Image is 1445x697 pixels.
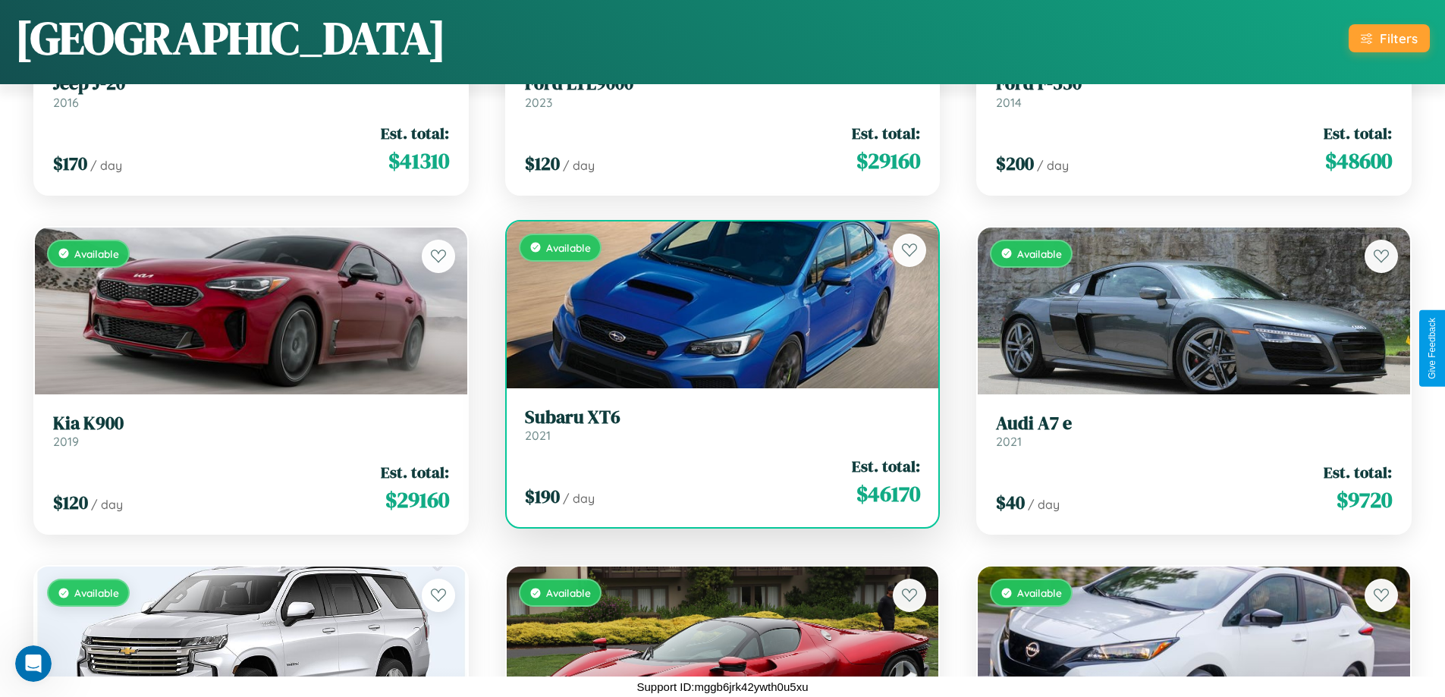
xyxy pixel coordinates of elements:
span: $ 170 [53,151,87,176]
span: / day [90,158,122,173]
span: Est. total: [852,122,920,144]
span: Available [1017,586,1062,599]
span: $ 40 [996,490,1025,515]
a: Subaru XT62021 [525,407,921,444]
span: $ 41310 [388,146,449,176]
span: Est. total: [1324,122,1392,144]
span: $ 120 [525,151,560,176]
span: 2019 [53,434,79,449]
h3: Jeep J-20 [53,73,449,95]
span: 2014 [996,95,1022,110]
a: Jeep J-202016 [53,73,449,110]
a: Ford LTL90002023 [525,73,921,110]
h3: Ford F-550 [996,73,1392,95]
span: $ 120 [53,490,88,515]
button: Filters [1349,24,1430,52]
span: Available [546,586,591,599]
div: Filters [1380,30,1418,46]
div: Give Feedback [1427,318,1437,379]
span: $ 29160 [856,146,920,176]
span: $ 200 [996,151,1034,176]
a: Ford F-5502014 [996,73,1392,110]
h3: Kia K900 [53,413,449,435]
iframe: Intercom live chat [15,645,52,682]
span: 2021 [525,428,551,443]
span: $ 29160 [385,485,449,515]
span: 2016 [53,95,79,110]
span: $ 46170 [856,479,920,509]
span: 2023 [525,95,552,110]
span: Est. total: [381,461,449,483]
span: Available [74,586,119,599]
span: $ 9720 [1337,485,1392,515]
span: Available [546,241,591,254]
span: Est. total: [381,122,449,144]
span: / day [1037,158,1069,173]
span: Available [1017,247,1062,260]
span: 2021 [996,434,1022,449]
span: Available [74,247,119,260]
a: Audi A7 e2021 [996,413,1392,450]
a: Kia K9002019 [53,413,449,450]
span: / day [1028,497,1060,512]
p: Support ID: mggb6jrk42ywth0u5xu [637,677,809,697]
span: / day [563,491,595,506]
span: $ 48600 [1325,146,1392,176]
h1: [GEOGRAPHIC_DATA] [15,7,446,69]
span: / day [91,497,123,512]
h3: Subaru XT6 [525,407,921,429]
h3: Audi A7 e [996,413,1392,435]
span: / day [563,158,595,173]
span: Est. total: [852,455,920,477]
h3: Ford LTL9000 [525,73,921,95]
span: $ 190 [525,484,560,509]
span: Est. total: [1324,461,1392,483]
